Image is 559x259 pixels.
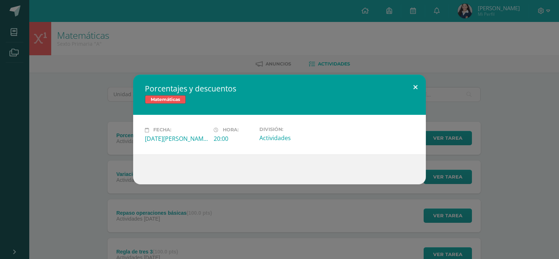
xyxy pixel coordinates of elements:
[153,127,171,133] span: Fecha:
[405,75,426,100] button: Close (Esc)
[223,127,239,133] span: Hora:
[259,134,322,142] div: Actividades
[145,83,414,94] h2: Porcentajes y descuentos
[214,135,254,143] div: 20:00
[145,95,186,104] span: Matemáticas
[259,127,322,132] label: División:
[145,135,208,143] div: [DATE][PERSON_NAME]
